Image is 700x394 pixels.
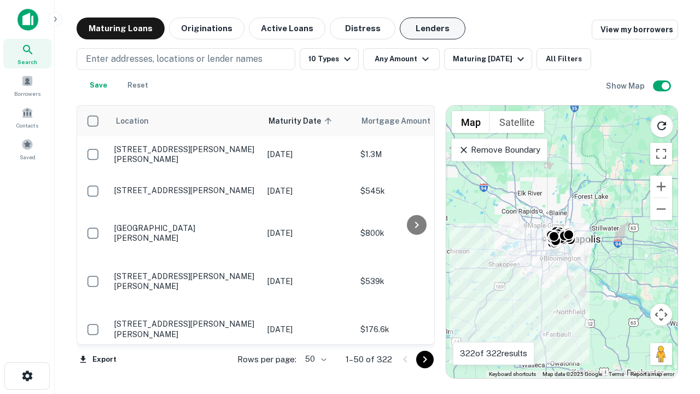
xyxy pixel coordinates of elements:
img: Google [449,364,485,378]
th: Mortgage Amount [355,106,475,136]
th: Location [109,106,262,136]
span: Maturity Date [269,114,335,128]
span: Location [115,114,149,128]
p: [STREET_ADDRESS][PERSON_NAME][PERSON_NAME] [114,271,256,291]
p: Enter addresses, locations or lender names [86,53,262,66]
button: Show satellite imagery [490,111,544,133]
span: Borrowers [14,89,40,98]
span: Contacts [16,121,38,130]
p: [DATE] [267,148,349,160]
p: $176.6k [360,323,470,335]
button: Zoom in [650,176,672,198]
p: [DATE] [267,185,349,197]
p: 322 of 322 results [460,347,527,360]
span: Saved [20,153,36,161]
button: All Filters [536,48,591,70]
button: Toggle fullscreen view [650,143,672,165]
button: Lenders [400,18,465,39]
p: $545k [360,185,470,197]
p: Remove Boundary [458,143,540,157]
img: capitalize-icon.png [17,9,38,31]
button: Maturing [DATE] [444,48,532,70]
h6: Show Map [606,80,646,92]
div: 0 0 [446,106,678,378]
button: Any Amount [363,48,440,70]
p: [GEOGRAPHIC_DATA][PERSON_NAME] [114,223,256,243]
th: Maturity Date [262,106,355,136]
a: Search [3,39,51,68]
p: $1.3M [360,148,470,160]
a: View my borrowers [592,20,678,39]
button: Enter addresses, locations or lender names [77,48,295,70]
div: 50 [301,351,328,367]
button: Reset [120,74,155,96]
button: Keyboard shortcuts [489,370,536,378]
a: Borrowers [3,71,51,100]
a: Saved [3,134,51,164]
span: Map data ©2025 Google [542,371,602,377]
p: [DATE] [267,275,349,287]
button: Reload search area [650,114,673,137]
p: $539k [360,275,470,287]
span: Mortgage Amount [361,114,445,128]
p: [DATE] [267,323,349,335]
button: Maturing Loans [77,18,165,39]
p: $800k [360,227,470,239]
button: Zoom out [650,198,672,220]
button: Save your search to get updates of matches that match your search criteria. [81,74,116,96]
div: Maturing [DATE] [453,53,527,66]
button: Distress [330,18,395,39]
a: Open this area in Google Maps (opens a new window) [449,364,485,378]
p: [STREET_ADDRESS][PERSON_NAME] [114,186,256,195]
button: Show street map [452,111,490,133]
p: [DATE] [267,227,349,239]
a: Report a map error [631,371,674,377]
button: Active Loans [249,18,325,39]
button: Go to next page [416,351,434,368]
a: Terms (opens in new tab) [609,371,624,377]
p: 1–50 of 322 [346,353,392,366]
button: Drag Pegman onto the map to open Street View [650,343,672,365]
p: Rows per page: [237,353,296,366]
span: Search [17,57,37,66]
button: 10 Types [300,48,359,70]
button: Originations [169,18,244,39]
iframe: Chat Widget [645,271,700,324]
p: [STREET_ADDRESS][PERSON_NAME][PERSON_NAME] [114,319,256,339]
p: [STREET_ADDRESS][PERSON_NAME][PERSON_NAME] [114,144,256,164]
a: Contacts [3,102,51,132]
button: Export [77,351,119,368]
